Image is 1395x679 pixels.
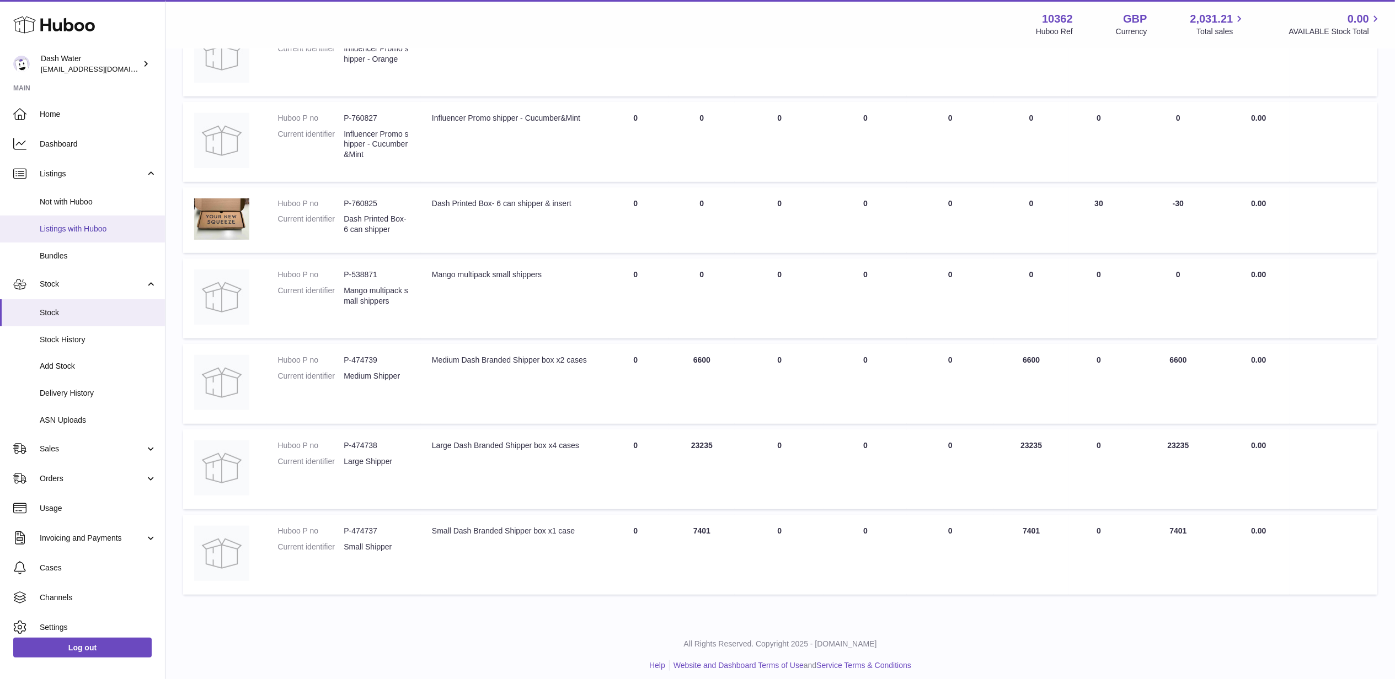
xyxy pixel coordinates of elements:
span: 0.00 [1251,441,1266,450]
img: product image [194,440,249,495]
span: 0.00 [1251,355,1266,364]
span: Invoicing and Payments [40,533,145,543]
td: 23235 [994,429,1069,509]
td: 0 [735,187,824,254]
div: Dash Water [41,53,140,74]
dt: Current identifier [278,44,344,64]
td: 0 [669,17,735,96]
a: Help [649,661,665,670]
dd: P-760825 [344,198,410,209]
a: 0.00 AVAILABLE Stock Total [1289,12,1382,37]
td: 0 [602,102,669,182]
span: Stock [40,308,157,318]
td: 0 [1069,102,1129,182]
span: Listings with Huboo [40,224,157,234]
td: 0 [1069,344,1129,424]
td: 0 [735,515,824,595]
img: product image [194,28,249,83]
td: 0 [735,17,824,96]
dd: P-474739 [344,355,410,365]
dt: Huboo P no [278,355,344,365]
div: Huboo Ref [1036,26,1073,37]
p: All Rights Reserved. Copyright 2025 - [DOMAIN_NAME] [174,639,1386,649]
span: Usage [40,503,157,514]
td: 0 [602,429,669,509]
div: Large Dash Branded Shipper box x4 cases [432,440,591,451]
strong: 10362 [1042,12,1073,26]
span: Dashboard [40,139,157,149]
td: 23235 [1129,429,1228,509]
td: 30 [1069,187,1129,254]
td: 6600 [1129,344,1228,424]
dd: P-538871 [344,270,410,280]
div: Small Dash Branded Shipper box x1 case [432,526,591,536]
dt: Huboo P no [278,270,344,280]
td: 0 [1129,102,1228,182]
td: 0 [1129,17,1228,96]
td: 0 [824,17,907,96]
span: 0.00 [1251,526,1266,535]
div: Dash Printed Box- 6 can shipper & insert [432,198,591,209]
td: 0 [824,344,907,424]
img: product image [194,113,249,168]
td: 0 [994,17,1069,96]
td: 0 [602,187,669,254]
td: 6600 [994,344,1069,424]
span: AVAILABLE Stock Total [1289,26,1382,37]
dd: P-474737 [344,526,410,536]
td: 0 [824,258,907,338]
img: bea@dash-water.com [13,56,30,72]
span: Channels [40,592,157,603]
dt: Current identifier [278,129,344,160]
td: 0 [669,258,735,338]
td: 0 [824,102,907,182]
span: Add Stock [40,361,157,371]
img: product image [194,526,249,581]
span: ASN Uploads [40,415,157,425]
div: Mango multipack small shippers [432,270,591,280]
dd: Influencer Promo shipper - Cucumber&Mint [344,129,410,160]
a: Website and Dashboard Terms of Use [674,661,804,670]
span: Bundles [40,251,157,261]
span: 0.00 [1348,12,1369,26]
dt: Huboo P no [278,440,344,451]
td: 7401 [669,515,735,595]
td: 0 [602,515,669,595]
span: Stock History [40,335,157,345]
dt: Current identifier [278,371,344,381]
span: Settings [40,622,157,633]
td: -30 [1129,187,1228,254]
td: 0 [735,258,824,338]
td: 0 [824,187,907,254]
td: 7401 [1129,515,1228,595]
span: Sales [40,444,145,454]
span: Cases [40,563,157,573]
div: Influencer Promo shipper - Cucumber&Mint [432,113,591,123]
td: 0 [1129,258,1228,338]
dt: Huboo P no [278,113,344,123]
td: 0 [994,102,1069,182]
dd: Mango multipack small shippers [344,285,410,306]
span: 0 [948,355,953,364]
td: 0 [1069,515,1129,595]
dd: Influencer Promo shipper - Orange [344,44,410,64]
span: 2,031.21 [1190,12,1233,26]
td: 0 [1069,429,1129,509]
span: 0.00 [1251,114,1266,122]
span: 0 [948,114,953,122]
dd: Large Shipper [344,456,410,467]
dd: P-760827 [344,113,410,123]
span: Delivery History [40,388,157,398]
span: Home [40,109,157,120]
td: 0 [602,17,669,96]
span: 0 [948,441,953,450]
td: 0 [669,187,735,254]
dd: Small Shipper [344,542,410,552]
span: 0 [948,270,953,279]
span: 0 [948,199,953,208]
td: 0 [602,258,669,338]
dd: Dash Printed Box- 6 can shipper [344,214,410,235]
img: product image [194,355,249,410]
span: Not with Huboo [40,197,157,207]
span: Stock [40,279,145,289]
